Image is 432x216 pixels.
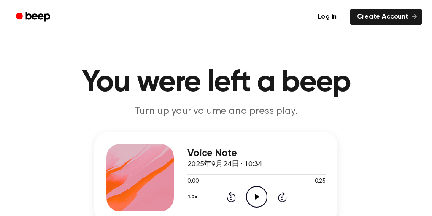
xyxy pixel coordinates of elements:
button: 1.0x [187,190,200,204]
a: Beep [10,9,58,25]
span: 2025年9月24日 · 10:34 [187,161,262,168]
span: 0:25 [315,177,326,186]
a: Create Account [350,9,422,25]
h3: Voice Note [187,148,326,159]
p: Turn up your volume and press play. [54,105,378,119]
a: Log in [309,7,345,27]
span: 0:00 [187,177,198,186]
h1: You were left a beep [10,67,422,98]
